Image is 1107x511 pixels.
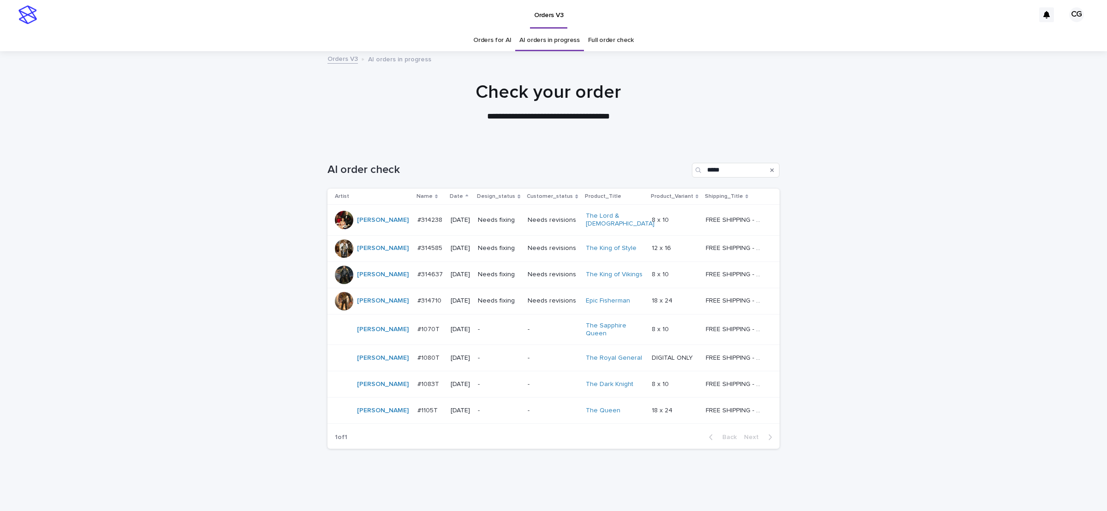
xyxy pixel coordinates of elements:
[586,380,633,388] a: The Dark Knight
[528,380,578,388] p: -
[528,326,578,333] p: -
[450,191,463,202] p: Date
[357,407,409,415] a: [PERSON_NAME]
[652,243,673,252] p: 12 x 16
[451,297,470,305] p: [DATE]
[706,352,765,362] p: FREE SHIPPING - preview in 1-2 business days, after your approval delivery will take 5-10 b.d.
[586,244,637,252] a: The King of Style
[417,269,445,279] p: #314637
[357,216,409,224] a: [PERSON_NAME]
[322,81,774,103] h1: Check your order
[327,205,780,236] tr: [PERSON_NAME] #314238#314238 [DATE]Needs fixingNeeds revisionsThe Lord & [DEMOGRAPHIC_DATA] 8 x 1...
[451,380,470,388] p: [DATE]
[327,53,358,64] a: Orders V3
[586,271,643,279] a: The King of Vikings
[451,216,470,224] p: [DATE]
[706,269,765,279] p: FREE SHIPPING - preview in 1-2 business days, after your approval delivery will take 5-10 b.d.
[692,163,780,178] input: Search
[706,295,765,305] p: FREE SHIPPING - preview in 1-2 business days, after your approval delivery will take 5-10 b.d.
[417,243,444,252] p: #314585
[478,407,520,415] p: -
[528,354,578,362] p: -
[477,191,515,202] p: Design_status
[652,324,671,333] p: 8 x 10
[327,163,688,177] h1: AI order check
[473,30,511,51] a: Orders for AI
[417,295,443,305] p: #314710
[417,379,441,388] p: #1083T
[706,405,765,415] p: FREE SHIPPING - preview in 1-2 business days, after your approval delivery will take 5-10 b.d.
[586,354,642,362] a: The Royal General
[451,244,470,252] p: [DATE]
[586,297,630,305] a: Epic Fisherman
[357,244,409,252] a: [PERSON_NAME]
[357,354,409,362] a: [PERSON_NAME]
[527,191,573,202] p: Customer_status
[417,214,444,224] p: #314238
[586,322,643,338] a: The Sapphire Queen
[327,288,780,314] tr: [PERSON_NAME] #314710#314710 [DATE]Needs fixingNeeds revisionsEpic Fisherman 18 x 2418 x 24 FREE ...
[705,191,743,202] p: Shipping_Title
[586,212,655,228] a: The Lord & [DEMOGRAPHIC_DATA]
[528,216,578,224] p: Needs revisions
[478,326,520,333] p: -
[417,324,441,333] p: #1070T
[706,214,765,224] p: FREE SHIPPING - preview in 1-2 business days, after your approval delivery will take 5-10 b.d.
[327,261,780,288] tr: [PERSON_NAME] #314637#314637 [DATE]Needs fixingNeeds revisionsThe King of Vikings 8 x 108 x 10 FR...
[519,30,580,51] a: AI orders in progress
[652,405,674,415] p: 18 x 24
[327,371,780,398] tr: [PERSON_NAME] #1083T#1083T [DATE]--The Dark Knight 8 x 108 x 10 FREE SHIPPING - preview in 1-2 bu...
[740,433,780,441] button: Next
[706,379,765,388] p: FREE SHIPPING - preview in 1-2 business days, after your approval delivery will take 5-10 b.d.
[417,405,440,415] p: #1105T
[417,352,441,362] p: #1080T
[335,191,349,202] p: Artist
[744,434,764,440] span: Next
[451,326,470,333] p: [DATE]
[1069,7,1084,22] div: CG
[652,214,671,224] p: 8 x 10
[586,407,620,415] a: The Queen
[327,345,780,371] tr: [PERSON_NAME] #1080T#1080T [DATE]--The Royal General DIGITAL ONLYDIGITAL ONLY FREE SHIPPING - pre...
[478,244,520,252] p: Needs fixing
[706,324,765,333] p: FREE SHIPPING - preview in 1-2 business days, after your approval delivery will take 5-10 b.d.
[652,269,671,279] p: 8 x 10
[478,297,520,305] p: Needs fixing
[451,271,470,279] p: [DATE]
[417,191,433,202] p: Name
[652,352,695,362] p: DIGITAL ONLY
[706,243,765,252] p: FREE SHIPPING - preview in 1-2 business days, after your approval delivery will take 5-10 b.d.
[702,433,740,441] button: Back
[357,297,409,305] a: [PERSON_NAME]
[478,216,520,224] p: Needs fixing
[478,271,520,279] p: Needs fixing
[652,295,674,305] p: 18 x 24
[327,235,780,261] tr: [PERSON_NAME] #314585#314585 [DATE]Needs fixingNeeds revisionsThe King of Style 12 x 1612 x 16 FR...
[327,398,780,424] tr: [PERSON_NAME] #1105T#1105T [DATE]--The Queen 18 x 2418 x 24 FREE SHIPPING - preview in 1-2 busine...
[357,380,409,388] a: [PERSON_NAME]
[478,380,520,388] p: -
[717,434,737,440] span: Back
[357,326,409,333] a: [PERSON_NAME]
[368,53,431,64] p: AI orders in progress
[18,6,37,24] img: stacker-logo-s-only.png
[451,354,470,362] p: [DATE]
[585,191,621,202] p: Product_Title
[528,271,578,279] p: Needs revisions
[651,191,693,202] p: Product_Variant
[478,354,520,362] p: -
[652,379,671,388] p: 8 x 10
[357,271,409,279] a: [PERSON_NAME]
[588,30,634,51] a: Full order check
[528,407,578,415] p: -
[327,426,355,449] p: 1 of 1
[327,314,780,345] tr: [PERSON_NAME] #1070T#1070T [DATE]--The Sapphire Queen 8 x 108 x 10 FREE SHIPPING - preview in 1-2...
[528,244,578,252] p: Needs revisions
[528,297,578,305] p: Needs revisions
[451,407,470,415] p: [DATE]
